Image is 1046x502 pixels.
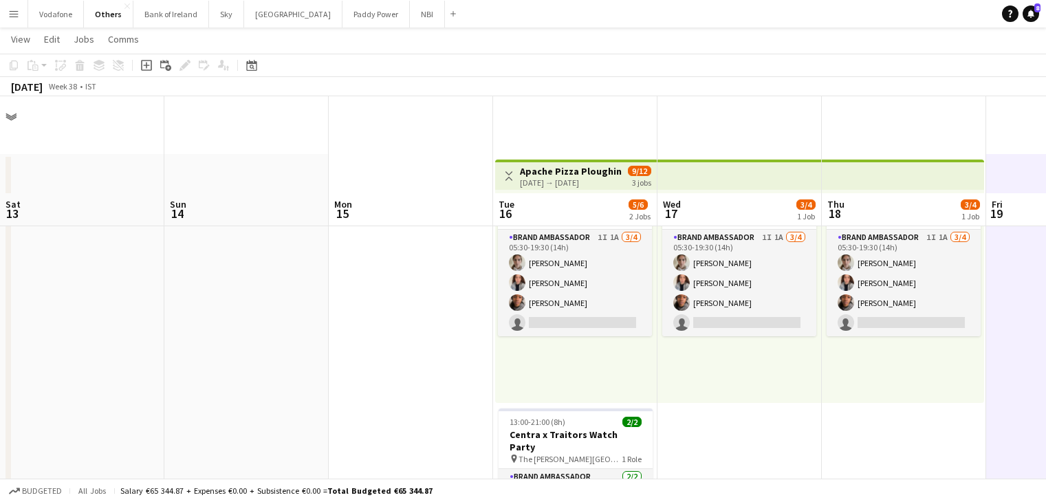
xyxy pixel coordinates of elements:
[44,33,60,45] span: Edit
[661,206,681,221] span: 17
[498,197,652,336] app-job-card: 05:30-19:30 (14h)3/4 Tullamore1 RoleBrand Ambassador1I1A3/405:30-19:30 (14h)[PERSON_NAME][PERSON_...
[990,206,1003,221] span: 19
[825,206,845,221] span: 18
[629,199,648,210] span: 5/6
[209,1,244,28] button: Sky
[3,206,21,221] span: 13
[410,1,445,28] button: NBI
[332,206,352,221] span: 15
[108,33,139,45] span: Comms
[133,1,209,28] button: Bank of Ireland
[622,454,642,464] span: 1 Role
[1034,3,1040,12] span: 8
[76,485,109,496] span: All jobs
[334,198,352,210] span: Mon
[992,198,1003,210] span: Fri
[68,30,100,48] a: Jobs
[796,199,816,210] span: 3/4
[520,165,622,177] h3: Apache Pizza Ploughing
[632,176,651,188] div: 3 jobs
[11,80,43,94] div: [DATE]
[662,230,816,336] app-card-role: Brand Ambassador1I1A3/405:30-19:30 (14h)[PERSON_NAME][PERSON_NAME][PERSON_NAME]
[120,485,433,496] div: Salary €65 344.87 + Expenses €0.00 + Subsistence €0.00 =
[622,417,642,427] span: 2/2
[84,1,133,28] button: Others
[327,485,433,496] span: Total Budgeted €65 344.87
[827,198,845,210] span: Thu
[519,454,622,464] span: The [PERSON_NAME][GEOGRAPHIC_DATA]
[6,198,21,210] span: Sat
[28,1,84,28] button: Vodafone
[168,206,186,221] span: 14
[7,483,64,499] button: Budgeted
[45,81,80,91] span: Week 38
[497,206,514,221] span: 16
[961,211,979,221] div: 1 Job
[11,33,30,45] span: View
[628,166,651,176] span: 9/12
[39,30,65,48] a: Edit
[1023,6,1039,22] a: 8
[520,177,622,188] div: [DATE] → [DATE]
[102,30,144,48] a: Comms
[498,230,652,336] app-card-role: Brand Ambassador1I1A3/405:30-19:30 (14h)[PERSON_NAME][PERSON_NAME][PERSON_NAME]
[663,198,681,210] span: Wed
[961,199,980,210] span: 3/4
[510,417,565,427] span: 13:00-21:00 (8h)
[797,211,815,221] div: 1 Job
[6,30,36,48] a: View
[74,33,94,45] span: Jobs
[85,81,96,91] div: IST
[499,428,653,453] h3: Centra x Traitors Watch Party
[244,1,342,28] button: [GEOGRAPHIC_DATA]
[499,198,514,210] span: Tue
[827,197,981,336] app-job-card: 05:30-19:30 (14h)3/4 Tullamore1 RoleBrand Ambassador1I1A3/405:30-19:30 (14h)[PERSON_NAME][PERSON_...
[827,230,981,336] app-card-role: Brand Ambassador1I1A3/405:30-19:30 (14h)[PERSON_NAME][PERSON_NAME][PERSON_NAME]
[170,198,186,210] span: Sun
[22,486,62,496] span: Budgeted
[662,197,816,336] app-job-card: 05:30-19:30 (14h)3/4 Tullamore1 RoleBrand Ambassador1I1A3/405:30-19:30 (14h)[PERSON_NAME][PERSON_...
[629,211,651,221] div: 2 Jobs
[342,1,410,28] button: Paddy Power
